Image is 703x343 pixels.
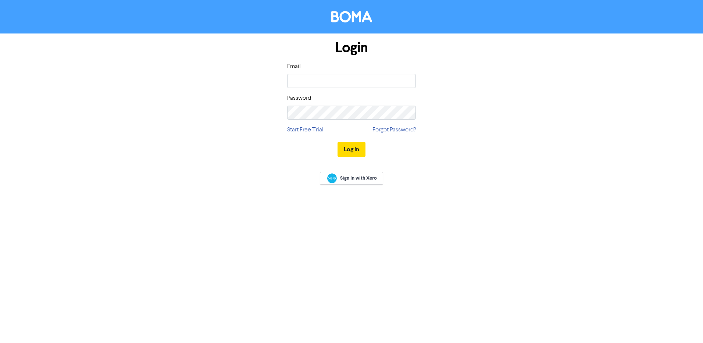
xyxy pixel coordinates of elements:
[287,62,301,71] label: Email
[320,172,383,185] a: Sign In with Xero
[287,39,416,56] h1: Login
[340,175,377,181] span: Sign In with Xero
[372,125,416,134] a: Forgot Password?
[327,173,337,183] img: Xero logo
[338,142,365,157] button: Log In
[287,125,324,134] a: Start Free Trial
[331,11,372,22] img: BOMA Logo
[287,94,311,103] label: Password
